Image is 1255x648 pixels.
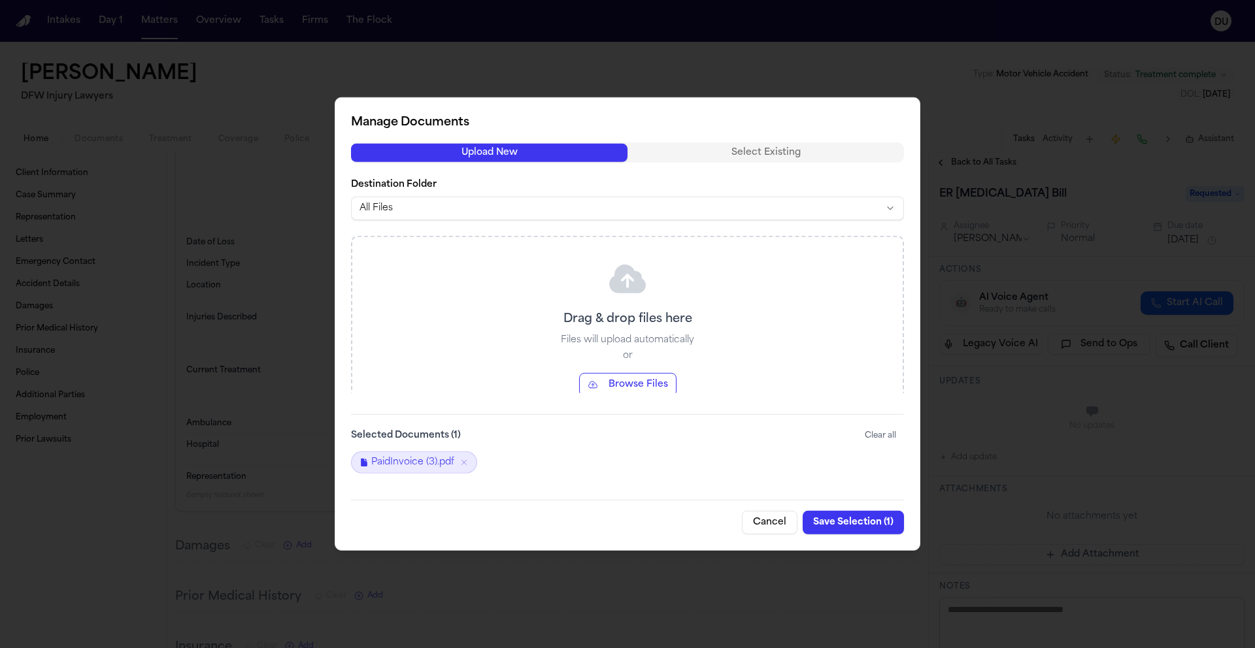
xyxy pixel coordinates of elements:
[563,310,692,329] p: Drag & drop files here
[627,143,904,161] button: Select Existing
[351,114,904,132] h2: Manage Documents
[351,178,904,191] label: Destination Folder
[561,334,694,347] p: Files will upload automatically
[371,456,454,469] span: PaidInvoice (3).pdf
[351,429,461,442] label: Selected Documents ( 1 )
[623,349,633,363] p: or
[803,511,904,534] button: Save Selection (1)
[351,143,627,161] button: Upload New
[579,373,677,397] button: Browse Files
[460,458,469,467] button: Remove PaidInvoice (3).pdf
[857,425,904,446] button: Clear all
[742,511,797,534] button: Cancel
